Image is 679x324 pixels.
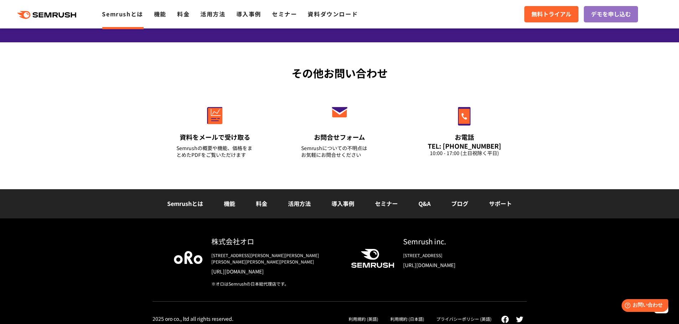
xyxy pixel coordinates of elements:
[390,316,424,322] a: 利用規約 (日本語)
[236,10,261,18] a: 導入事例
[177,10,190,18] a: 料金
[200,10,225,18] a: 活用方法
[211,281,340,287] div: ※オロはSemrushの日本総代理店です。
[349,316,378,322] a: 利用規約 (英語)
[102,10,143,18] a: Semrushとは
[211,236,340,246] div: 株式会社オロ
[176,145,253,158] div: Semrushの概要や機能、価格をまとめたPDFをご覧いただけます
[286,92,393,167] a: お問合せフォーム Semrushについての不明点はお気軽にお問合せください
[616,296,671,316] iframe: Help widget launcher
[154,10,166,18] a: 機能
[211,252,340,265] div: [STREET_ADDRESS][PERSON_NAME][PERSON_NAME][PERSON_NAME][PERSON_NAME][PERSON_NAME]
[176,133,253,142] div: 資料をメールで受け取る
[436,316,492,322] a: プライバシーポリシー (英語)
[403,236,505,246] div: Semrush inc.
[167,199,203,208] a: Semrushとは
[161,92,268,167] a: 資料をメールで受け取る Semrushの概要や機能、価格をまとめたPDFをご覧いただけます
[256,199,267,208] a: 料金
[501,315,509,323] img: facebook
[331,199,354,208] a: 導入事例
[174,251,202,264] img: oro company
[426,142,503,150] div: TEL: [PHONE_NUMBER]
[418,199,431,208] a: Q&A
[153,315,233,322] div: 2025 oro co., ltd all rights reserved.
[531,10,571,19] span: 無料トライアル
[591,10,631,19] span: デモを申し込む
[375,199,398,208] a: セミナー
[451,199,468,208] a: ブログ
[516,317,523,322] img: twitter
[301,145,378,158] div: Semrushについての不明点は お気軽にお問合せください
[288,199,311,208] a: 活用方法
[224,199,235,208] a: 機能
[584,6,638,22] a: デモを申し込む
[153,65,527,81] div: その他お問い合わせ
[489,199,512,208] a: サポート
[524,6,578,22] a: 無料トライアル
[272,10,297,18] a: セミナー
[426,133,503,142] div: お電話
[426,150,503,156] div: 10:00 - 17:00 (土日祝除く平日)
[308,10,358,18] a: 資料ダウンロード
[211,268,340,275] a: [URL][DOMAIN_NAME]
[403,261,505,269] a: [URL][DOMAIN_NAME]
[301,133,378,142] div: お問合せフォーム
[403,252,505,259] div: [STREET_ADDRESS]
